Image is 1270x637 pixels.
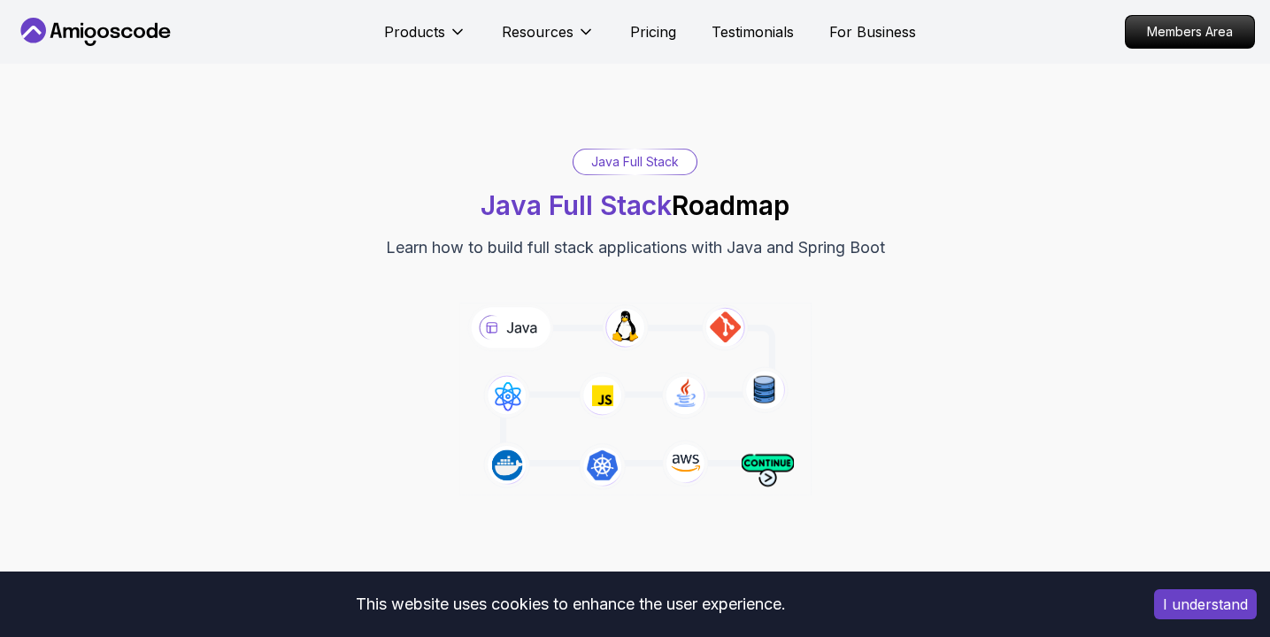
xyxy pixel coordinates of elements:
[384,21,445,42] p: Products
[1154,589,1257,619] button: Accept cookies
[829,21,916,42] a: For Business
[712,21,794,42] a: Testimonials
[481,189,672,221] span: Java Full Stack
[386,235,885,260] p: Learn how to build full stack applications with Java and Spring Boot
[1125,15,1255,49] a: Members Area
[13,585,1128,624] div: This website uses cookies to enhance the user experience.
[573,150,697,174] div: Java Full Stack
[502,21,595,57] button: Resources
[630,21,676,42] a: Pricing
[1126,16,1254,48] p: Members Area
[481,189,789,221] h1: Roadmap
[502,21,573,42] p: Resources
[384,21,466,57] button: Products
